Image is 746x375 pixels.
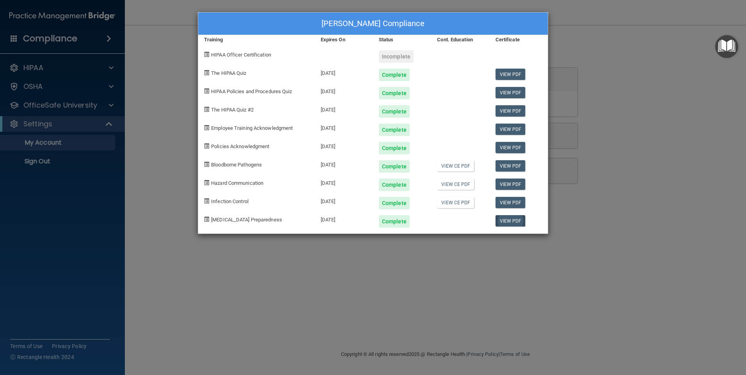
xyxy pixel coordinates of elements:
span: Bloodborne Pathogens [211,162,262,168]
a: View CE PDF [437,160,474,172]
div: Complete [379,142,410,154]
div: Complete [379,179,410,191]
a: View PDF [496,69,526,80]
a: View PDF [496,124,526,135]
div: [PERSON_NAME] Compliance [198,12,548,35]
div: [DATE] [315,173,373,191]
span: Hazard Communication [211,180,263,186]
div: Training [198,35,315,44]
div: Complete [379,69,410,81]
span: HIPAA Officer Certification [211,52,271,58]
span: [MEDICAL_DATA] Preparedness [211,217,282,223]
a: View PDF [496,105,526,117]
a: View PDF [496,87,526,98]
div: Certificate [490,35,548,44]
a: View PDF [496,160,526,172]
a: View CE PDF [437,197,474,208]
div: Status [373,35,431,44]
div: Complete [379,105,410,118]
span: Infection Control [211,198,249,204]
div: [DATE] [315,118,373,136]
div: Cont. Education [431,35,489,44]
div: Complete [379,215,410,228]
a: View PDF [496,179,526,190]
div: Incomplete [379,50,414,63]
div: Complete [379,124,410,136]
span: The HIPAA Quiz #2 [211,107,254,113]
div: [DATE] [315,81,373,99]
div: [DATE] [315,209,373,228]
button: Open Resource Center [715,35,738,58]
div: [DATE] [315,99,373,118]
div: [DATE] [315,63,373,81]
div: [DATE] [315,154,373,173]
div: Complete [379,197,410,209]
a: View PDF [496,215,526,226]
span: HIPAA Policies and Procedures Quiz [211,88,292,94]
span: The HIPAA Quiz [211,70,246,76]
a: View PDF [496,142,526,153]
a: View CE PDF [437,179,474,190]
div: Complete [379,87,410,99]
a: View PDF [496,197,526,208]
div: Complete [379,160,410,173]
span: Employee Training Acknowledgment [211,125,293,131]
div: Expires On [315,35,373,44]
div: [DATE] [315,136,373,154]
div: [DATE] [315,191,373,209]
span: Policies Acknowledgment [211,143,269,149]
